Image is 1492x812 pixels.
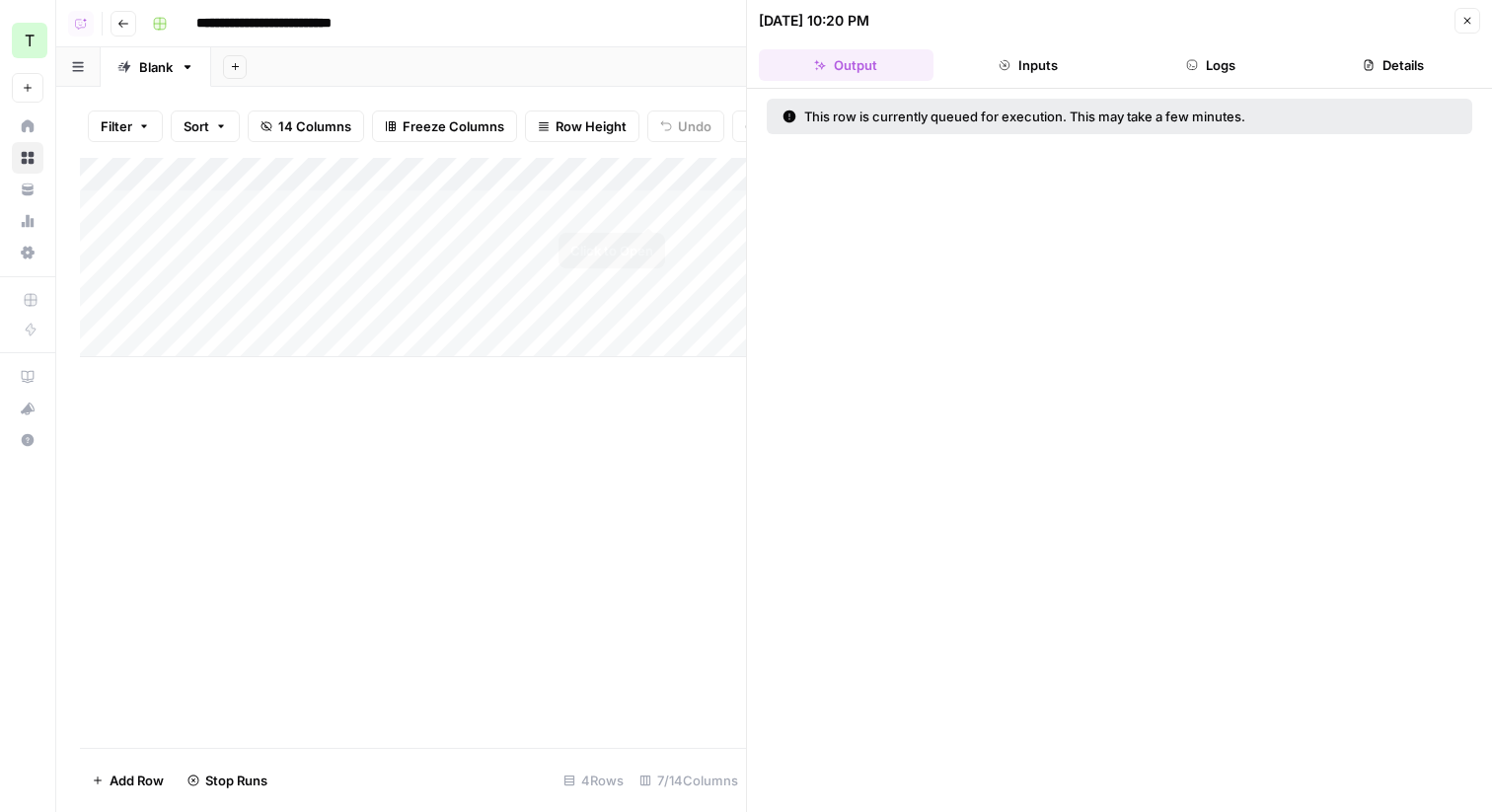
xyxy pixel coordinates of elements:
[176,765,279,796] button: Stop Runs
[632,765,746,796] div: 7/14 Columns
[525,111,639,142] button: Row Height
[12,142,43,174] a: Browse
[1305,49,1480,81] button: Details
[783,107,1351,126] div: This row is currently queued for execution. This may take a few minutes.
[759,11,869,31] div: [DATE] 10:20 PM
[556,116,627,136] span: Row Height
[12,111,43,142] a: Home
[941,49,1116,81] button: Inputs
[13,394,42,423] div: What's new?
[88,111,163,142] button: Filter
[184,116,209,136] span: Sort
[205,771,267,790] span: Stop Runs
[403,116,504,136] span: Freeze Columns
[570,241,653,260] div: Click to Open
[139,57,173,77] div: Blank
[101,116,132,136] span: Filter
[278,116,351,136] span: 14 Columns
[25,29,35,52] span: T
[372,111,517,142] button: Freeze Columns
[248,111,364,142] button: 14 Columns
[80,765,176,796] button: Add Row
[12,393,43,424] button: What's new?
[12,424,43,456] button: Help + Support
[1124,49,1299,81] button: Logs
[101,47,211,87] a: Blank
[678,116,711,136] span: Undo
[759,49,933,81] button: Output
[12,237,43,268] a: Settings
[647,111,724,142] button: Undo
[12,16,43,65] button: Workspace: Travis Demo
[556,765,632,796] div: 4 Rows
[12,361,43,393] a: AirOps Academy
[12,174,43,205] a: Your Data
[12,205,43,237] a: Usage
[110,771,164,790] span: Add Row
[171,111,240,142] button: Sort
